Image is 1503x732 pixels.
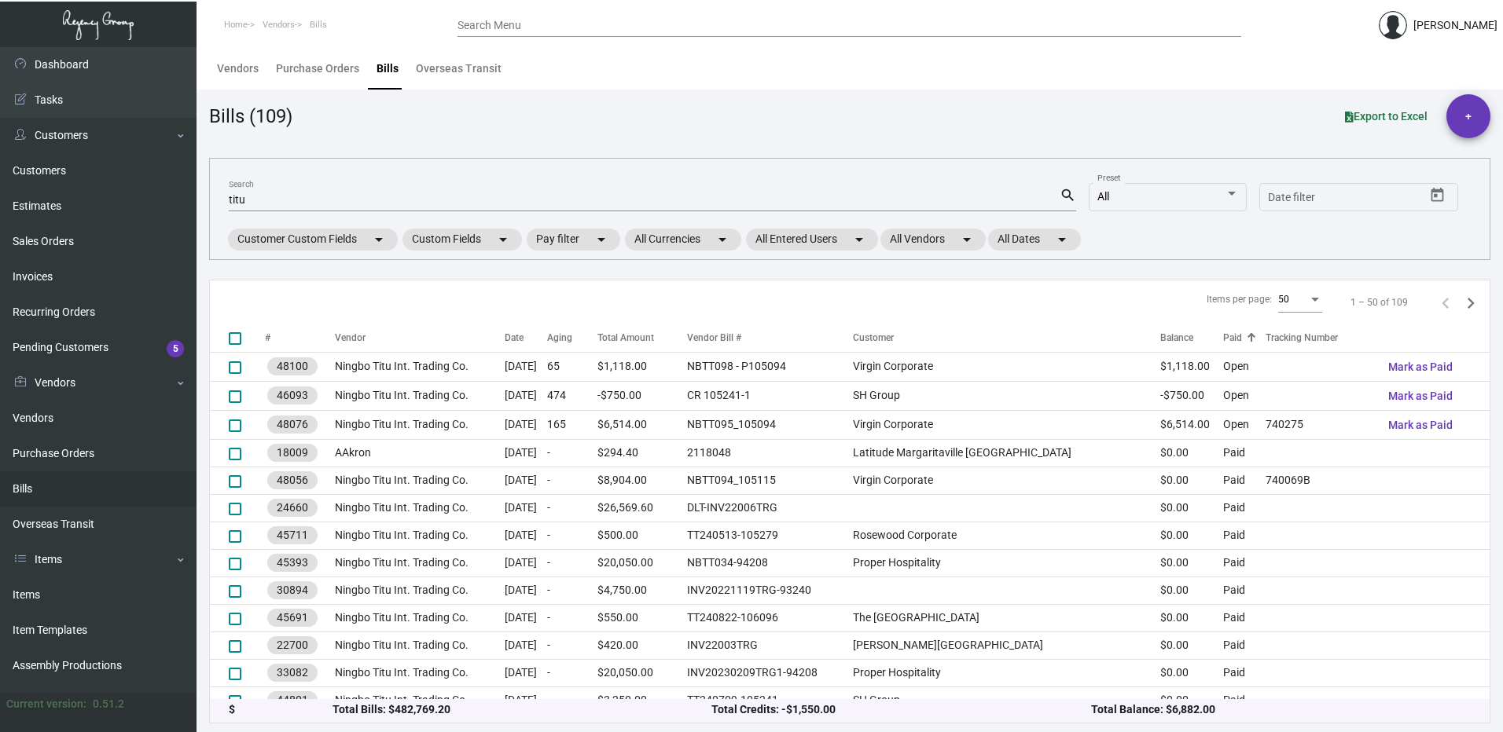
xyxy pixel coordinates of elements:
td: 474 [547,381,597,410]
td: - [547,659,597,686]
div: Aging [547,331,597,345]
td: Virgin Corporate [853,352,1160,381]
div: Total Bills: $482,769.20 [333,701,712,718]
td: $550.00 [597,604,688,631]
span: 50 [1278,294,1289,305]
td: 165 [547,410,597,439]
td: Ningbo Titu Int. Trading Co. [335,604,505,631]
td: Paid [1223,604,1265,631]
td: $1,118.00 [597,352,688,381]
button: Mark as Paid [1376,411,1465,439]
div: Date [505,331,524,345]
td: Ningbo Titu Int. Trading Co. [335,576,505,604]
td: NBTT094_105115 [687,467,853,494]
div: Paid [1223,331,1242,345]
td: The [GEOGRAPHIC_DATA] [853,604,1160,631]
td: INV20230209TRG1-94208 [687,659,853,686]
td: - [547,576,597,604]
td: Paid [1223,467,1265,494]
td: - [547,439,597,467]
button: + [1446,94,1490,138]
td: - [547,522,597,549]
div: Items per page: [1207,292,1272,306]
td: - [547,549,597,576]
td: Paid [1223,439,1265,467]
div: Tracking Number [1266,331,1376,345]
mat-chip: Pay filter [527,229,620,251]
td: $20,050.00 [597,549,688,576]
td: - [547,686,597,714]
span: Vendors [263,20,295,30]
td: Proper Hospitality [853,549,1160,576]
td: Paid [1223,659,1265,686]
td: DLT-INV22006TRG [687,494,853,522]
div: Customer [853,331,894,345]
td: Paid [1223,686,1265,714]
div: 0.51.2 [93,696,124,712]
div: Current version: [6,696,86,712]
td: $6,514.00 [597,410,688,439]
div: Balance [1160,331,1193,345]
td: TT240709-105241 [687,686,853,714]
mat-chip: 44801 [267,691,318,709]
td: $26,569.60 [597,494,688,522]
div: Total Credits: -$1,550.00 [711,701,1091,718]
td: Virgin Corporate [853,467,1160,494]
td: Rosewood Corporate [853,522,1160,549]
td: $500.00 [597,522,688,549]
td: CR 105241-1 [687,381,853,410]
button: Mark as Paid [1376,382,1465,410]
div: 1 – 50 of 109 [1350,295,1408,309]
td: $0.00 [1160,604,1223,631]
td: Open [1223,352,1265,381]
div: Purchase Orders [276,60,359,77]
td: $0.00 [1160,494,1223,522]
td: Open [1223,381,1265,410]
div: [PERSON_NAME] [1413,17,1497,34]
td: Virgin Corporate [853,410,1160,439]
mat-chip: 24660 [267,499,318,517]
td: Paid [1223,631,1265,659]
button: Export to Excel [1332,102,1440,130]
td: $3,250.00 [597,686,688,714]
mat-icon: arrow_drop_down [957,230,976,249]
td: NBTT034-94208 [687,549,853,576]
div: Bills [377,60,399,77]
td: [DATE] [505,631,546,659]
div: Paid [1223,331,1265,345]
div: Vendors [217,60,259,77]
td: $0.00 [1160,659,1223,686]
td: Paid [1223,494,1265,522]
mat-icon: arrow_drop_down [713,230,732,249]
td: SH Group [853,381,1160,410]
input: Start date [1268,192,1317,204]
mat-icon: arrow_drop_down [369,230,388,249]
td: - [547,604,597,631]
td: Paid [1223,549,1265,576]
td: [DATE] [505,494,546,522]
mat-chip: Customer Custom Fields [228,229,398,251]
mat-chip: 30894 [267,581,318,599]
mat-chip: 22700 [267,636,318,654]
mat-icon: arrow_drop_down [1053,230,1071,249]
td: NBTT098 - P105094 [687,352,853,381]
div: Total Amount [597,331,688,345]
td: [DATE] [505,604,546,631]
td: Ningbo Titu Int. Trading Co. [335,467,505,494]
div: Vendor Bill # [687,331,741,345]
div: Vendor [335,331,366,345]
td: Ningbo Titu Int. Trading Co. [335,494,505,522]
td: [DATE] [505,439,546,467]
td: [DATE] [505,576,546,604]
span: Home [224,20,248,30]
mat-chip: All Dates [988,229,1081,251]
td: [PERSON_NAME][GEOGRAPHIC_DATA] [853,631,1160,659]
input: End date [1330,192,1406,204]
td: Paid [1223,522,1265,549]
td: Ningbo Titu Int. Trading Co. [335,522,505,549]
span: All [1097,190,1109,203]
div: # [265,331,270,345]
td: SH Group [853,686,1160,714]
td: [DATE] [505,549,546,576]
div: Overseas Transit [416,60,502,77]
